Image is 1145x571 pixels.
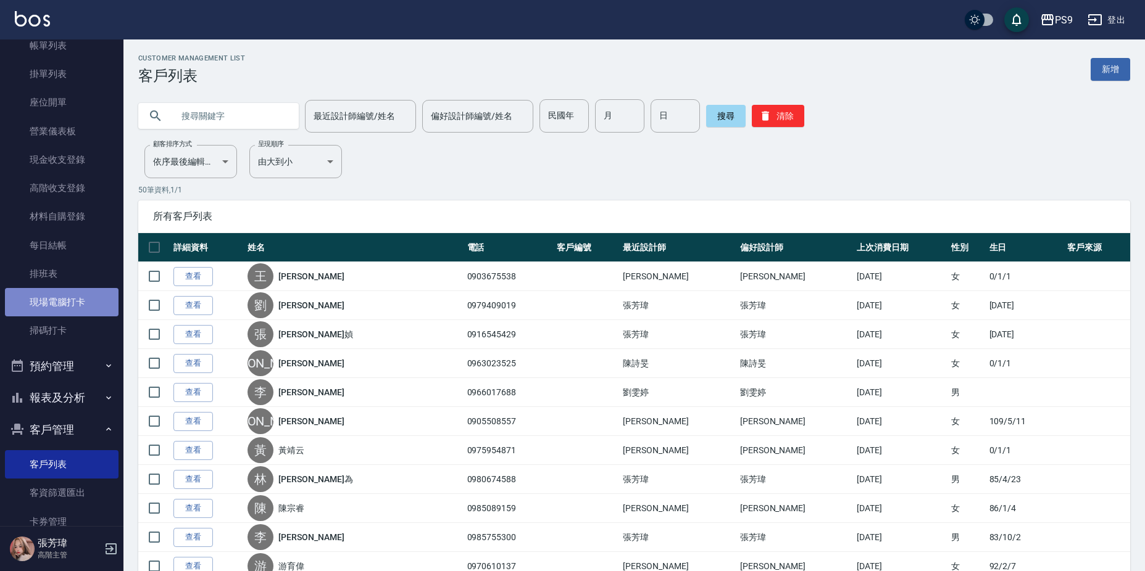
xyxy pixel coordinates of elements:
[464,320,554,349] td: 0916545429
[948,262,986,291] td: 女
[464,407,554,436] td: 0905508557
[986,494,1064,523] td: 86/1/4
[620,233,736,262] th: 最近設計師
[248,292,273,318] div: 劉
[5,479,119,507] a: 客資篩選匯出
[854,291,948,320] td: [DATE]
[5,350,119,382] button: 預約管理
[173,499,213,518] a: 查看
[948,407,986,436] td: 女
[173,325,213,344] a: 查看
[620,436,736,465] td: [PERSON_NAME]
[278,531,344,543] a: [PERSON_NAME]
[248,321,273,347] div: 張
[752,105,804,127] button: 清除
[464,378,554,407] td: 0966017688
[248,437,273,463] div: 黃
[15,11,50,27] img: Logo
[138,184,1130,195] p: 50 筆資料, 1 / 1
[5,174,119,202] a: 高階收支登錄
[986,262,1064,291] td: 0/1/1
[737,494,854,523] td: [PERSON_NAME]
[38,537,101,549] h5: 張芳瑋
[173,354,213,373] a: 查看
[986,291,1064,320] td: [DATE]
[464,233,554,262] th: 電話
[737,436,854,465] td: [PERSON_NAME]
[5,117,119,146] a: 營業儀表板
[248,524,273,550] div: 李
[248,263,273,289] div: 王
[854,320,948,349] td: [DATE]
[278,299,344,311] a: [PERSON_NAME]
[620,349,736,378] td: 陳詩旻
[620,320,736,349] td: 張芳瑋
[258,139,284,149] label: 呈現順序
[248,408,273,434] div: [PERSON_NAME]
[173,470,213,489] a: 查看
[986,407,1064,436] td: 109/5/11
[854,523,948,552] td: [DATE]
[5,231,119,260] a: 每日結帳
[948,320,986,349] td: 女
[5,450,119,479] a: 客戶列表
[1083,9,1130,31] button: 登出
[278,328,352,340] a: [PERSON_NAME]媜
[737,320,854,349] td: 張芳瑋
[1055,12,1073,28] div: PS9
[737,465,854,494] td: 張芳瑋
[5,414,119,446] button: 客戶管理
[620,378,736,407] td: 劉雯婷
[854,233,948,262] th: 上次消費日期
[248,466,273,492] div: 林
[986,233,1064,262] th: 生日
[138,54,245,62] h2: Customer Management List
[464,262,554,291] td: 0903675538
[138,67,245,84] h3: 客戶列表
[278,473,352,485] a: [PERSON_NAME]為
[737,233,854,262] th: 偏好設計師
[1035,7,1078,33] button: PS9
[1004,7,1029,32] button: save
[464,465,554,494] td: 0980674588
[248,350,273,376] div: [PERSON_NAME]
[737,349,854,378] td: 陳詩旻
[5,288,119,316] a: 現場電腦打卡
[464,523,554,552] td: 0985755300
[173,528,213,547] a: 查看
[38,549,101,561] p: 高階主管
[1064,233,1130,262] th: 客戶來源
[737,523,854,552] td: 張芳瑋
[173,383,213,402] a: 查看
[10,536,35,561] img: Person
[5,60,119,88] a: 掛單列表
[244,233,464,262] th: 姓名
[620,494,736,523] td: [PERSON_NAME]
[554,233,620,262] th: 客戶編號
[706,105,746,127] button: 搜尋
[464,494,554,523] td: 0985089159
[986,349,1064,378] td: 0/1/1
[854,407,948,436] td: [DATE]
[620,407,736,436] td: [PERSON_NAME]
[948,494,986,523] td: 女
[5,202,119,231] a: 材料自購登錄
[173,99,289,133] input: 搜尋關鍵字
[620,465,736,494] td: 張芳瑋
[854,436,948,465] td: [DATE]
[737,291,854,320] td: 張芳瑋
[737,262,854,291] td: [PERSON_NAME]
[249,145,342,178] div: 由大到小
[854,465,948,494] td: [DATE]
[153,139,192,149] label: 顧客排序方式
[948,349,986,378] td: 女
[854,349,948,378] td: [DATE]
[986,436,1064,465] td: 0/1/1
[948,465,986,494] td: 男
[986,465,1064,494] td: 85/4/23
[948,233,986,262] th: 性別
[278,270,344,282] a: [PERSON_NAME]
[948,291,986,320] td: 女
[278,444,304,456] a: 黃靖云
[5,316,119,345] a: 掃碼打卡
